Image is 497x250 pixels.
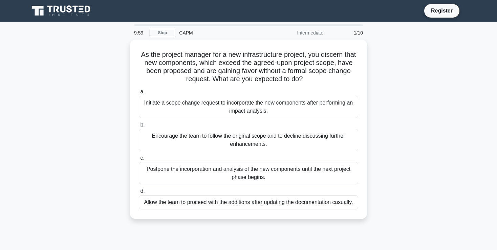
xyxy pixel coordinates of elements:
span: c. [140,155,144,161]
span: d. [140,188,145,194]
div: Initiate a scope change request to incorporate the new components after performing an impact anal... [139,96,358,118]
div: Intermediate [268,26,327,40]
a: Stop [150,29,175,37]
a: Register [427,6,457,15]
div: Postpone the incorporation and analysis of the new components until the next project phase begins. [139,162,358,184]
div: CAPM [175,26,268,40]
div: 9:59 [130,26,150,40]
div: 1/10 [327,26,367,40]
h5: As the project manager for a new infrastructure project, you discern that new components, which e... [138,50,359,84]
div: Encourage the team to follow the original scope and to decline discussing further enhancements. [139,129,358,151]
span: b. [140,122,145,128]
span: a. [140,89,145,94]
div: Allow the team to proceed with the additions after updating the documentation casually. [139,195,358,209]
